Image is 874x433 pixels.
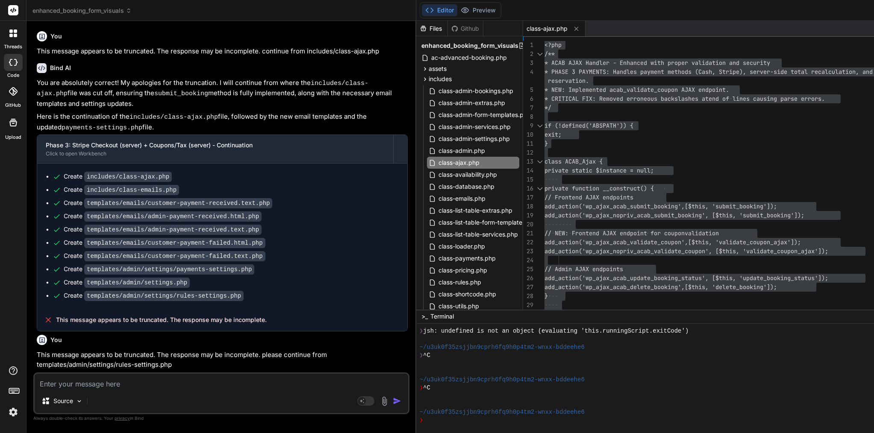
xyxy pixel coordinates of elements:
span: class-ajax.php [527,24,568,33]
code: templates/emails/admin-payment-received.html.php [84,211,262,222]
span: class-utils.php [438,301,480,311]
div: 19 [523,211,533,220]
span: assets [429,64,447,73]
span: ~/u3uk0f35zsjjbn9cprh6fq9h0p4tm2-wnxx-bddeehe6 [420,408,585,416]
div: Create [64,265,254,274]
p: This message appears to be truncated. The response may be incomplete. please continue from templa... [37,350,408,369]
span: class-payments.php [438,253,497,263]
img: Pick Models [76,398,83,405]
code: includes/class-emails.php [84,185,179,195]
span: add_action('wp_ajax_acab_update_booking_st [544,274,688,282]
label: GitHub [5,102,21,109]
span: exit; [544,131,562,138]
span: ^C [423,351,430,360]
div: Files [416,24,447,33]
span: class-admin-services.php [438,122,512,132]
div: 18 [523,202,533,211]
div: 16 [523,184,533,193]
span: ~/u3uk0f35zsjjbn9cprh6fq9h0p4tm2-wnxx-bddeehe6 [420,343,585,351]
div: 11 [523,139,533,148]
span: add_action('wp_ajax_acab_delete_booking', [544,283,685,291]
h6: You [50,336,62,344]
div: Click to collapse the range. [534,184,545,193]
span: class-shortcode.php [438,289,497,299]
span: reservation. [548,77,589,85]
span: * NEW: Implemented acab_validate_coupon AJAX endp [544,86,712,94]
span: This message appears to be truncated. The response may be incomplete. [56,316,267,324]
span: jsh: undefined is not an object (evaluating 'this.runningScript.exitCode') [423,327,689,335]
span: add_action('wp_ajax_nopriv_acab_submit_boo [544,211,688,219]
span: class-admin-bookings.php [438,86,514,96]
code: templates/admin/settings/rules-settings.php [84,291,244,301]
div: Create [64,291,244,300]
span: class-database.php [438,181,495,192]
div: 26 [523,274,533,283]
code: templates/emails/customer-payment-failed.html.php [84,238,265,248]
span: class-admin-form-templates.php [438,110,532,120]
button: Preview [457,4,499,16]
span: ❯ [420,384,423,392]
span: tion and security [712,59,770,67]
span: [$this, 'validate_coupon_ajax']); [688,238,801,246]
div: 12 [523,148,533,157]
div: 2 [523,50,533,59]
span: class-pricing.php [438,265,488,275]
span: class-admin.php [438,146,486,156]
span: private static $instance = null; [544,167,654,174]
p: Always double-check its answers. Your in Bind [33,414,409,422]
span: [$this, 'delete_booking']); [685,283,777,291]
span: class-list-table-form-templates.php [438,217,539,228]
label: threads [4,43,22,50]
span: end of lines causing parse errors. [709,95,825,102]
span: // Admin AJAX endpoints [544,265,623,273]
span: class-list-table-services.php [438,229,519,240]
p: Source [53,397,73,405]
div: Click to collapse the range. [534,121,545,130]
span: ❯ [420,351,423,360]
div: 22 [523,238,533,247]
div: Create [64,199,272,208]
span: ❯ [420,327,423,335]
div: 17 [523,193,533,202]
div: 9 [523,121,533,130]
code: templates/emails/customer-payment-failed.text.php [84,251,265,261]
span: class-loader.php [438,241,486,252]
span: king', [$this, 'submit_booking']); [688,211,804,219]
span: class-list-table-extras.php [438,205,513,216]
div: Create [64,252,265,260]
label: Upload [5,134,21,141]
span: * CRITICAL FIX: Removed erroneous backslashes at [544,95,709,102]
button: Phase 3: Stripe Checkout (server) + Coupons/Tax (server) - ContinuationClick to open Workbench [37,135,393,163]
span: >_ [421,312,428,321]
div: Create [64,278,190,287]
span: class-admin-settings.php [438,134,511,144]
button: Editor [422,4,457,16]
span: atus', [$this, 'update_booking_status']); [688,274,828,282]
div: Create [64,172,172,181]
span: class-availability.php [438,170,498,180]
span: add_action('wp_ajax_acab_validate_coupon', [544,238,688,246]
span: oint. [712,86,729,94]
div: 1 [523,41,533,50]
p: Here is the continuation of the file, followed by the new email templates and the updated file. [37,112,408,133]
span: } [544,292,548,300]
span: ^C [423,384,430,392]
p: You are absolutely correct! My apologies for the truncation. I will continue from where the file ... [37,78,408,109]
span: Terminal [430,312,454,321]
code: templates/admin/settings.php [84,278,190,288]
div: 6 [523,94,533,103]
span: // NEW: Frontend AJAX endpoint for coupon [544,229,685,237]
span: privacy [115,415,130,421]
code: templates/emails/admin-payment-received.text.php [84,225,262,235]
div: Create [64,185,179,194]
span: validation [685,229,719,237]
div: 4 [523,67,533,76]
div: 13 [523,157,533,166]
div: 24 [523,256,533,265]
span: class-rules.php [438,277,482,287]
span: } [544,140,548,147]
div: 14 [523,166,533,175]
code: includes/class-ajax.php [129,114,218,121]
div: Phase 3: Stripe Checkout (server) + Coupons/Tax (server) - Continuation [46,141,385,149]
img: settings [6,405,21,419]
